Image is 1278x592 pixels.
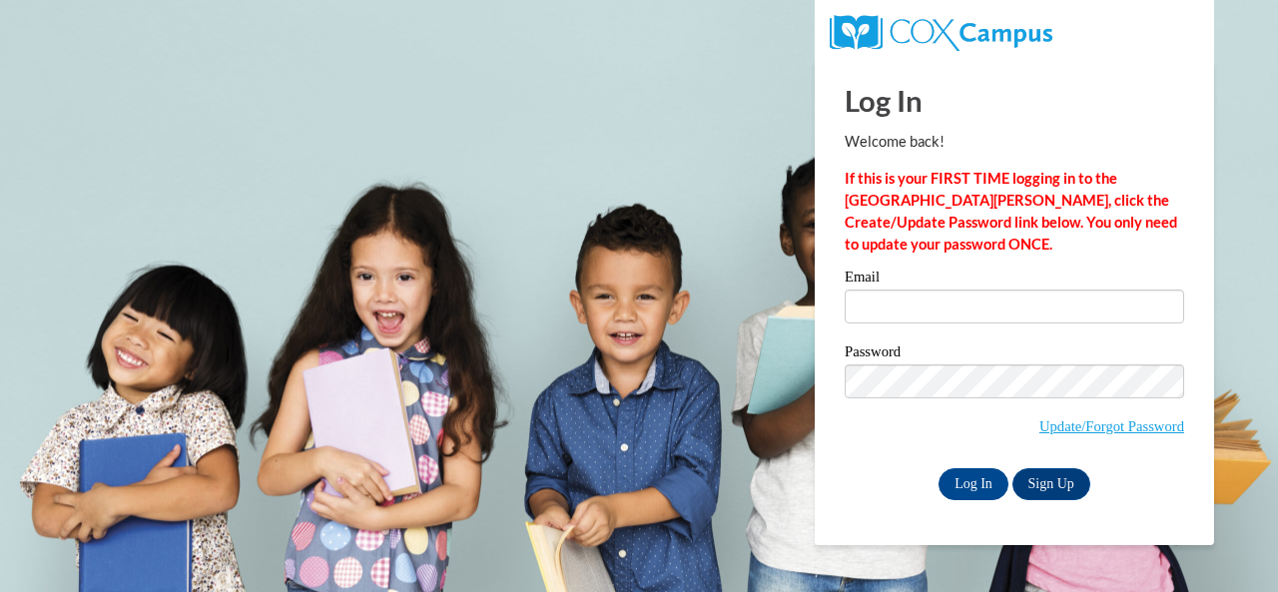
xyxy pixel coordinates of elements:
p: Welcome back! [845,131,1184,153]
a: Sign Up [1012,468,1090,500]
label: Password [845,344,1184,364]
strong: If this is your FIRST TIME logging in to the [GEOGRAPHIC_DATA][PERSON_NAME], click the Create/Upd... [845,170,1177,253]
input: Log In [939,468,1008,500]
img: COX Campus [830,15,1052,51]
a: COX Campus [830,23,1052,40]
label: Email [845,270,1184,290]
a: Update/Forgot Password [1039,418,1184,434]
h1: Log In [845,80,1184,121]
